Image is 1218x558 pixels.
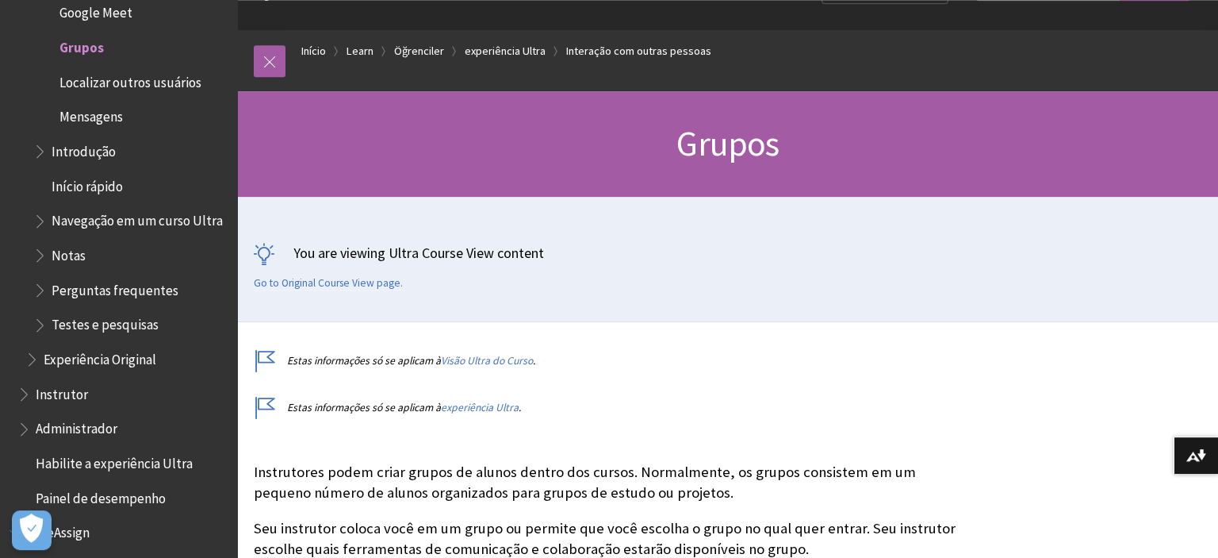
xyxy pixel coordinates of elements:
[465,41,546,61] a: experiência Ultra
[36,485,166,506] span: Painel de desempenho
[394,41,444,61] a: Öğrenciler
[52,277,178,298] span: Perguntas frequentes
[59,104,123,125] span: Mensagens
[676,121,779,165] span: Grupos
[59,34,104,56] span: Grupos
[52,312,159,333] span: Testes e pesquisas
[52,242,86,264] span: Notas
[566,41,711,61] a: Interação com outras pessoas
[301,41,326,61] a: Início
[52,173,123,194] span: Início rápido
[254,276,403,291] a: Go to Original Course View page.
[254,353,967,368] p: Estas informações só se aplicam à .
[44,346,156,368] span: Experiência Original
[28,520,90,541] span: SafeAssign
[254,400,967,415] p: Estas informações só se aplicam à .
[36,416,117,437] span: Administrador
[254,462,967,503] p: Instrutores podem criar grupos de alunos dentro dos cursos. Normalmente, os grupos consistem em u...
[12,510,52,550] button: Abrir preferências
[441,354,533,368] a: Visão Ultra do Curso
[441,401,519,414] a: experiência Ultra
[52,138,116,160] span: Introdução
[36,381,88,402] span: Instrutor
[347,41,373,61] a: Learn
[59,69,201,90] span: Localizar outros usuários
[36,450,193,471] span: Habilite a experiência Ultra
[52,208,223,229] span: Navegação em um curso Ultra
[254,243,1202,263] p: You are viewing Ultra Course View content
